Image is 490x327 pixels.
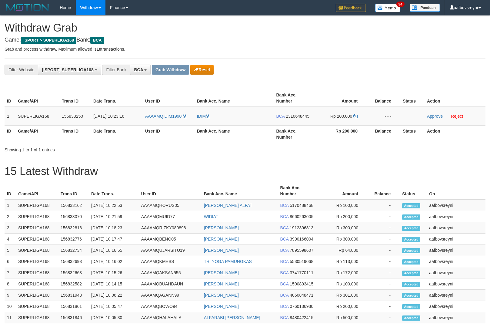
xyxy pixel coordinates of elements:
td: SUPERLIGA168 [16,234,58,245]
td: aafbovsreyni [427,200,485,211]
td: aafbovsreyni [427,278,485,290]
td: - [367,278,400,290]
td: aafbovsreyni [427,245,485,256]
td: 156832663 [58,267,89,278]
td: 4 [5,234,16,245]
td: AAAAMQHORUS05 [139,200,202,211]
a: TRI YOGA PAMUNGKAS [204,259,252,264]
a: IDIM [197,114,210,119]
span: BCA [280,293,288,298]
td: 156832816 [58,222,89,234]
span: BCA [280,248,288,253]
span: BCA [134,67,143,72]
img: Button%20Memo.svg [375,4,401,12]
td: [DATE] 10:15:26 [89,267,139,278]
a: [PERSON_NAME] [204,248,239,253]
span: Copy 0760136930 to clipboard [290,304,313,309]
td: aafbovsreyni [427,222,485,234]
th: Bank Acc. Number [274,125,316,143]
span: BCA [280,304,288,309]
td: aafbovsreyni [427,290,485,301]
td: Rp 301,000 [318,290,367,301]
td: aafbovsreyni [427,234,485,245]
td: Rp 200,000 [318,211,367,222]
a: WIDIAT [204,214,218,219]
td: AAAAMQAGANN99 [139,290,202,301]
th: User ID [143,89,195,107]
td: aafbovsreyni [427,211,485,222]
td: - [367,200,400,211]
span: Accepted [402,271,420,276]
a: [PERSON_NAME] [204,281,239,286]
th: User ID [139,182,202,200]
th: ID [5,125,15,143]
td: SUPERLIGA168 [16,211,58,222]
span: BCA [280,270,288,275]
th: Balance [367,182,400,200]
td: 156833070 [58,211,89,222]
th: Trans ID [59,125,91,143]
span: Accepted [402,248,420,253]
th: Bank Acc. Name [195,125,274,143]
th: Date Trans. [91,125,143,143]
td: - [367,267,400,278]
td: SUPERLIGA168 [16,222,58,234]
a: ALFARABI [PERSON_NAME] [204,315,260,320]
a: AAAAMQIDIM1990 [145,114,187,119]
td: - [367,211,400,222]
a: [PERSON_NAME] ALFAT [204,203,252,208]
th: Bank Acc. Number [274,89,316,107]
td: [DATE] 10:16:55 [89,245,139,256]
td: [DATE] 10:18:23 [89,222,139,234]
a: [PERSON_NAME] [204,237,239,241]
a: [PERSON_NAME] [204,225,239,230]
span: Accepted [402,293,420,298]
th: Balance [367,89,400,107]
td: SUPERLIGA168 [16,301,58,312]
td: - [367,312,400,323]
strong: 10 [96,47,101,52]
td: aafbovsreyni [427,267,485,278]
div: Filter Website [5,65,38,75]
button: Reset [190,65,214,75]
td: - - - [367,107,400,126]
td: [DATE] 10:17:47 [89,234,139,245]
td: Rp 113,000 [318,256,367,267]
td: AAAAMQMUID77 [139,211,202,222]
span: Accepted [402,203,420,208]
td: - [367,301,400,312]
td: - [367,256,400,267]
td: SUPERLIGA168 [15,107,59,126]
td: 5 [5,245,16,256]
span: Accepted [402,214,420,220]
td: SUPERLIGA168 [16,278,58,290]
span: BCA [280,203,288,208]
th: User ID [143,125,195,143]
h4: Game: Bank: [5,37,485,43]
span: Accepted [402,237,420,242]
td: SUPERLIGA168 [16,200,58,211]
th: Bank Acc. Number [278,182,318,200]
span: BCA [280,259,288,264]
td: 3 [5,222,16,234]
th: Game/API [16,182,58,200]
span: Copy 4060848471 to clipboard [290,293,313,298]
img: Feedback.jpg [336,4,366,12]
span: ISPORT > SUPERLIGA168 [21,37,76,44]
td: 10 [5,301,16,312]
td: 1 [5,107,15,126]
th: Rp 200.000 [316,125,367,143]
span: BCA [90,37,104,44]
span: Copy 3990166004 to clipboard [290,237,313,241]
td: aafbovsreyni [427,256,485,267]
span: BCA [280,214,288,219]
th: Status [400,125,425,143]
button: [ISPORT] SUPERLIGA168 [38,65,101,75]
img: MOTION_logo.png [5,3,51,12]
span: [ISPORT] SUPERLIGA168 [42,67,93,72]
th: Trans ID [59,89,91,107]
a: Reject [451,114,463,119]
td: Rp 300,000 [318,222,367,234]
div: Filter Bank [102,65,130,75]
span: Rp 200.000 [330,114,352,119]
